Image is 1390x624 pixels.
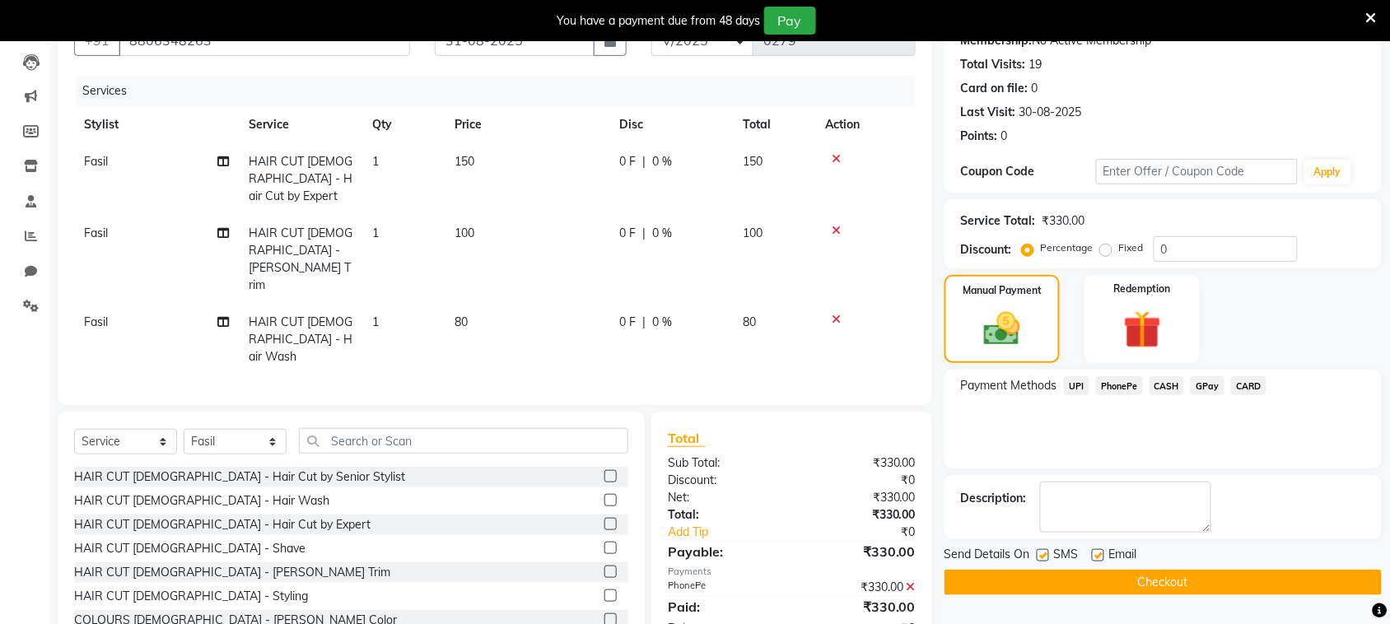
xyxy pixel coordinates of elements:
[961,104,1016,121] div: Last Visit:
[961,212,1036,230] div: Service Total:
[74,588,308,605] div: HAIR CUT [DEMOGRAPHIC_DATA] - Styling
[1032,80,1038,97] div: 0
[791,597,928,617] div: ₹330.00
[655,579,792,596] div: PhonePe
[84,226,108,240] span: Fasil
[74,468,405,486] div: HAIR CUT [DEMOGRAPHIC_DATA] - Hair Cut by Senior Stylist
[84,314,108,329] span: Fasil
[961,490,1027,507] div: Description:
[655,506,792,524] div: Total:
[372,314,379,329] span: 1
[76,76,928,106] div: Services
[961,56,1026,73] div: Total Visits:
[743,226,763,240] span: 100
[642,153,646,170] span: |
[619,225,636,242] span: 0 F
[74,540,306,557] div: HAIR CUT [DEMOGRAPHIC_DATA] - Shave
[652,153,672,170] span: 0 %
[668,565,916,579] div: Payments
[652,314,672,331] span: 0 %
[764,7,816,35] button: Pay
[655,542,792,561] div: Payable:
[961,241,1012,258] div: Discount:
[1109,546,1137,566] span: Email
[1054,546,1079,566] span: SMS
[743,314,756,329] span: 80
[249,226,352,292] span: HAIR CUT [DEMOGRAPHIC_DATA] - [PERSON_NAME] Trim
[239,106,362,143] th: Service
[455,314,468,329] span: 80
[557,12,761,30] div: You have a payment due from 48 days
[973,308,1032,350] img: _cash.svg
[1150,376,1185,395] span: CASH
[642,225,646,242] span: |
[814,524,928,541] div: ₹0
[249,154,352,203] span: HAIR CUT [DEMOGRAPHIC_DATA] - Hair Cut by Expert
[445,106,609,143] th: Price
[1096,376,1143,395] span: PhonePe
[652,225,672,242] span: 0 %
[668,430,706,447] span: Total
[1019,104,1082,121] div: 30-08-2025
[961,80,1029,97] div: Card on file:
[74,492,329,510] div: HAIR CUT [DEMOGRAPHIC_DATA] - Hair Wash
[655,597,792,617] div: Paid:
[961,128,998,145] div: Points:
[1029,56,1042,73] div: 19
[372,226,379,240] span: 1
[1112,306,1173,353] img: _gift.svg
[791,579,928,596] div: ₹330.00
[791,542,928,561] div: ₹330.00
[791,454,928,472] div: ₹330.00
[1114,282,1171,296] label: Redemption
[619,153,636,170] span: 0 F
[791,472,928,489] div: ₹0
[249,314,352,364] span: HAIR CUT [DEMOGRAPHIC_DATA] - Hair Wash
[815,106,916,143] th: Action
[455,154,474,169] span: 150
[743,154,763,169] span: 150
[961,377,1057,394] span: Payment Methods
[1064,376,1089,395] span: UPI
[655,489,792,506] div: Net:
[74,106,239,143] th: Stylist
[1119,240,1144,255] label: Fixed
[609,106,733,143] th: Disc
[733,106,815,143] th: Total
[362,106,445,143] th: Qty
[642,314,646,331] span: |
[655,472,792,489] div: Discount:
[655,454,792,472] div: Sub Total:
[299,428,628,454] input: Search or Scan
[963,283,1042,298] label: Manual Payment
[1191,376,1224,395] span: GPay
[961,163,1096,180] div: Coupon Code
[74,516,371,533] div: HAIR CUT [DEMOGRAPHIC_DATA] - Hair Cut by Expert
[619,314,636,331] span: 0 F
[84,154,108,169] span: Fasil
[655,524,814,541] a: Add Tip
[455,226,474,240] span: 100
[1304,160,1351,184] button: Apply
[1096,159,1298,184] input: Enter Offer / Coupon Code
[791,506,928,524] div: ₹330.00
[372,154,379,169] span: 1
[74,564,390,581] div: HAIR CUT [DEMOGRAPHIC_DATA] - [PERSON_NAME] Trim
[945,546,1030,566] span: Send Details On
[1041,240,1094,255] label: Percentage
[945,570,1382,595] button: Checkout
[1042,212,1085,230] div: ₹330.00
[791,489,928,506] div: ₹330.00
[1001,128,1008,145] div: 0
[1231,376,1266,395] span: CARD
